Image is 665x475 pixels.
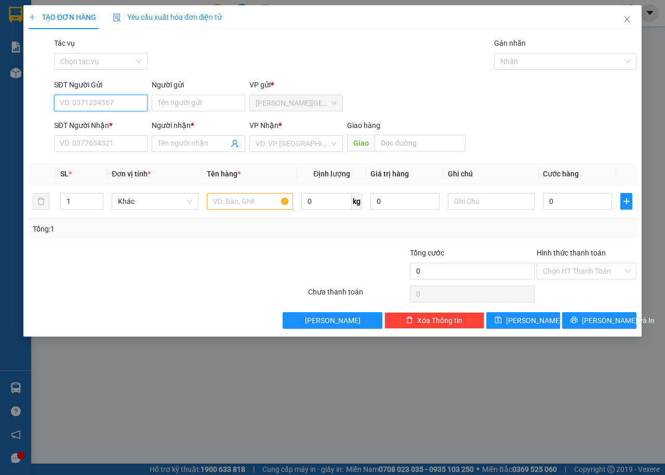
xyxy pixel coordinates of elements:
label: Tác vụ [54,39,75,47]
button: deleteXóa Thông tin [384,312,484,329]
span: Tổng cước [410,249,444,257]
button: plus [620,193,632,210]
input: Ghi Chú [448,193,535,210]
span: Xóa Thông tin [417,315,462,326]
input: VD: Bàn, Ghế [207,193,294,210]
span: TẠO ĐƠN HÀNG [29,13,96,21]
img: icon [113,14,121,22]
div: VP gửi [249,79,343,91]
span: save [495,316,502,325]
span: plus [29,14,36,21]
span: delete [406,316,413,325]
span: VP Nhận [249,121,278,130]
button: [PERSON_NAME] [283,312,382,329]
button: printer[PERSON_NAME] và In [562,312,636,329]
button: save[PERSON_NAME] [486,312,561,329]
span: [PERSON_NAME] và In [582,315,655,326]
div: Người gửi [152,79,245,91]
span: [PERSON_NAME] [506,315,562,326]
div: SĐT Người Gửi [54,79,148,91]
span: SL [60,170,69,178]
span: user-add [231,139,239,148]
span: Cước hàng [543,170,579,178]
th: Ghi chú [444,164,539,184]
div: Người nhận [152,120,245,131]
span: Tên hàng [207,170,241,178]
span: close [623,15,631,23]
span: Định lượng [313,170,350,178]
span: Dương Minh Châu [256,95,337,111]
span: Giao [347,135,375,151]
span: [PERSON_NAME] [305,315,361,326]
label: Gán nhãn [494,39,526,47]
span: Giao hàng [347,121,380,130]
span: Yêu cầu xuất hóa đơn điện tử [113,13,222,21]
span: Đơn vị tính [112,170,151,178]
button: Close [613,5,642,34]
span: kg [352,193,362,210]
div: SĐT Người Nhận [54,120,148,131]
span: Giá trị hàng [370,170,409,178]
button: delete [33,193,49,210]
span: plus [621,197,632,206]
div: Tổng: 1 [33,223,258,235]
input: 0 [370,193,440,210]
span: Khác [118,194,192,209]
input: Dọc đường [375,135,465,151]
span: printer [570,316,578,325]
label: Hình thức thanh toán [537,249,606,257]
div: Chưa thanh toán [307,286,409,304]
